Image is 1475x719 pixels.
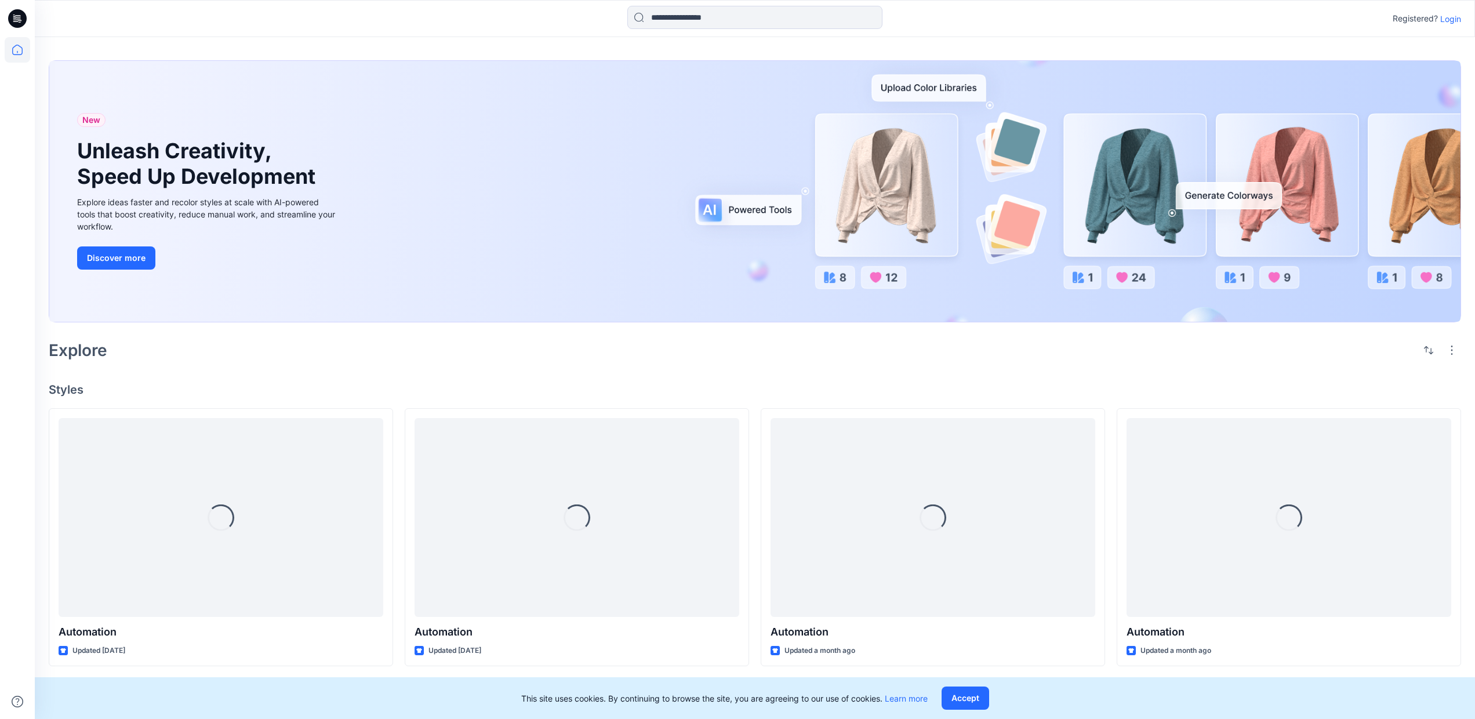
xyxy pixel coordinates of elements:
p: Automation [771,624,1095,640]
p: Login [1440,13,1461,25]
h1: Unleash Creativity, Speed Up Development [77,139,321,188]
p: Automation [415,624,739,640]
button: Accept [942,687,989,710]
span: New [82,113,100,127]
p: Updated [DATE] [428,645,481,657]
div: Explore ideas faster and recolor styles at scale with AI-powered tools that boost creativity, red... [77,196,338,233]
a: Learn more [885,693,928,703]
button: Discover more [77,246,155,270]
p: Registered? [1393,12,1438,26]
p: Updated a month ago [1140,645,1211,657]
h4: Styles [49,383,1461,397]
p: Updated a month ago [784,645,855,657]
p: Automation [1127,624,1451,640]
p: This site uses cookies. By continuing to browse the site, you are agreeing to our use of cookies. [521,692,928,705]
a: Discover more [77,246,338,270]
p: Updated [DATE] [72,645,125,657]
p: Automation [59,624,383,640]
h2: Explore [49,341,107,359]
